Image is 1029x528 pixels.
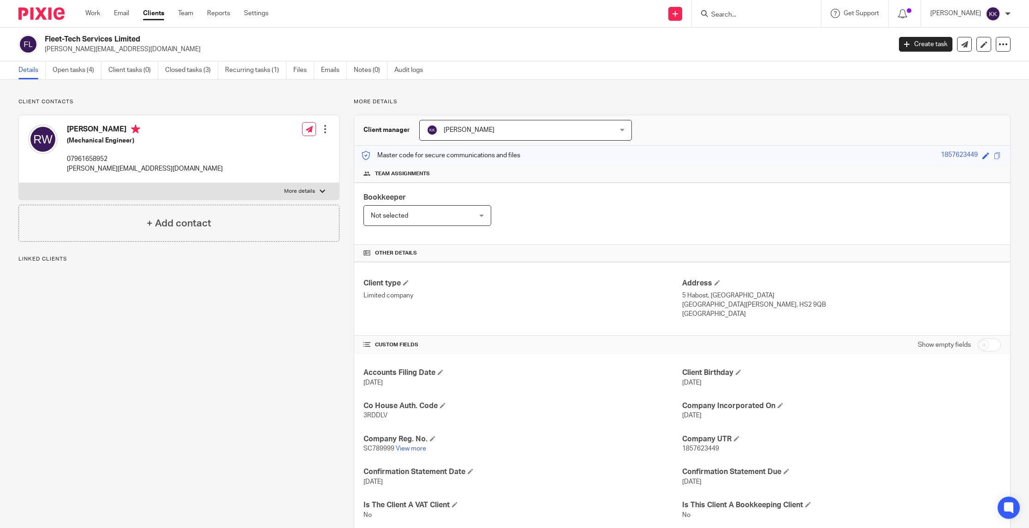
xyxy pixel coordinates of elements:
[682,380,702,386] span: [DATE]
[363,412,387,419] span: 3RDDLV
[844,10,879,17] span: Get Support
[363,500,682,510] h4: Is The Client A VAT Client
[363,194,406,201] span: Bookkeeper
[67,136,223,145] h5: (Mechanical Engineer)
[165,61,218,79] a: Closed tasks (3)
[85,9,100,18] a: Work
[363,279,682,288] h4: Client type
[131,125,140,134] i: Primary
[682,401,1001,411] h4: Company Incorporated On
[682,467,1001,477] h4: Confirmation Statement Due
[361,151,520,160] p: Master code for secure communications and files
[682,512,690,518] span: No
[682,434,1001,444] h4: Company UTR
[354,61,387,79] a: Notes (0)
[899,37,952,52] a: Create task
[918,340,971,350] label: Show empty fields
[147,216,211,231] h4: + Add contact
[67,154,223,164] p: 07961658952
[710,11,793,19] input: Search
[207,9,230,18] a: Reports
[363,479,383,485] span: [DATE]
[682,445,719,452] span: 1857623449
[682,291,1001,300] p: 5 Habost, [GEOGRAPHIC_DATA]
[178,9,193,18] a: Team
[394,61,430,79] a: Audit logs
[244,9,268,18] a: Settings
[986,6,1000,21] img: svg%3E
[225,61,286,79] a: Recurring tasks (1)
[363,341,682,349] h4: CUSTOM FIELDS
[18,255,339,263] p: Linked clients
[67,164,223,173] p: [PERSON_NAME][EMAIL_ADDRESS][DOMAIN_NAME]
[28,125,58,154] img: svg%3E
[293,61,314,79] a: Files
[427,125,438,136] img: svg%3E
[363,125,410,135] h3: Client manager
[941,150,978,161] div: 1857623449
[363,380,383,386] span: [DATE]
[18,61,46,79] a: Details
[396,445,426,452] a: View more
[375,170,430,178] span: Team assignments
[682,300,1001,309] p: [GEOGRAPHIC_DATA][PERSON_NAME], HS2 9QB
[363,512,372,518] span: No
[682,500,1001,510] h4: Is This Client A Bookkeeping Client
[930,9,981,18] p: [PERSON_NAME]
[444,127,494,133] span: [PERSON_NAME]
[143,9,164,18] a: Clients
[363,434,682,444] h4: Company Reg. No.
[53,61,101,79] a: Open tasks (4)
[354,98,1011,106] p: More details
[363,467,682,477] h4: Confirmation Statement Date
[114,9,129,18] a: Email
[67,125,223,136] h4: [PERSON_NAME]
[363,368,682,378] h4: Accounts Filing Date
[108,61,158,79] a: Client tasks (0)
[18,98,339,106] p: Client contacts
[45,45,885,54] p: [PERSON_NAME][EMAIL_ADDRESS][DOMAIN_NAME]
[18,7,65,20] img: Pixie
[363,445,394,452] span: SC789999
[371,213,408,219] span: Not selected
[45,35,717,44] h2: Fleet-Tech Services Limited
[682,412,702,419] span: [DATE]
[682,479,702,485] span: [DATE]
[682,309,1001,319] p: [GEOGRAPHIC_DATA]
[375,249,417,257] span: Other details
[321,61,347,79] a: Emails
[284,188,315,195] p: More details
[363,291,682,300] p: Limited company
[682,279,1001,288] h4: Address
[363,401,682,411] h4: Co House Auth. Code
[682,368,1001,378] h4: Client Birthday
[18,35,38,54] img: svg%3E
